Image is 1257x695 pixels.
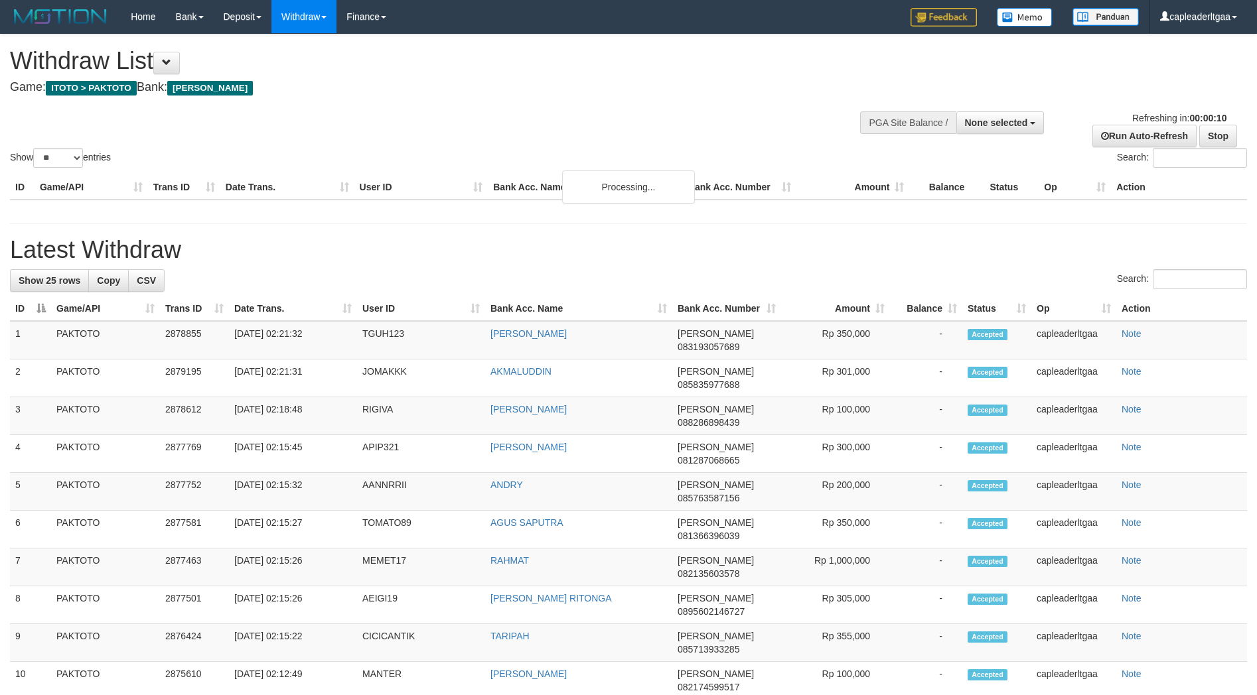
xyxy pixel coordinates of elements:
th: Op: activate to sort column ascending [1031,296,1116,321]
span: [PERSON_NAME] [678,631,754,641]
td: JOMAKKK [357,359,485,397]
td: CICICANTIK [357,624,485,662]
td: 3 [10,397,51,435]
span: CSV [137,275,156,286]
input: Search: [1153,148,1247,168]
span: [PERSON_NAME] [678,328,754,339]
span: Accepted [968,669,1007,680]
td: PAKTOTO [51,397,160,435]
span: Copy 083193057689 to clipboard [678,342,739,352]
td: capleaderltgaa [1031,624,1116,662]
a: Copy [88,269,129,292]
td: - [890,624,962,662]
label: Search: [1117,148,1247,168]
th: Trans ID: activate to sort column ascending [160,296,229,321]
h1: Withdraw List [10,48,825,74]
span: Copy 082135603578 to clipboard [678,568,739,579]
span: [PERSON_NAME] [678,366,754,377]
span: Accepted [968,442,1007,454]
td: PAKTOTO [51,473,160,511]
a: AGUS SAPUTRA [490,517,563,528]
span: None selected [965,117,1028,128]
td: AANNRRII [357,473,485,511]
td: Rp 350,000 [781,321,890,359]
td: [DATE] 02:21:31 [229,359,357,397]
span: [PERSON_NAME] [678,479,754,490]
td: TOMATO89 [357,511,485,548]
th: Bank Acc. Number [683,175,796,200]
span: Copy 081287068665 to clipboard [678,455,739,466]
td: [DATE] 02:15:26 [229,586,357,624]
td: PAKTOTO [51,548,160,586]
th: Date Trans. [220,175,354,200]
td: capleaderltgaa [1031,511,1116,548]
span: Accepted [968,480,1007,491]
th: ID: activate to sort column descending [10,296,51,321]
td: 2877752 [160,473,229,511]
td: Rp 1,000,000 [781,548,890,586]
td: capleaderltgaa [1031,359,1116,397]
button: None selected [956,111,1045,134]
td: 2876424 [160,624,229,662]
td: - [890,397,962,435]
td: 2 [10,359,51,397]
a: Note [1122,555,1142,566]
th: ID [10,175,35,200]
th: Status [984,175,1039,200]
th: Game/API [35,175,148,200]
a: Note [1122,366,1142,377]
a: TARIPAH [490,631,530,641]
td: [DATE] 02:15:22 [229,624,357,662]
td: Rp 305,000 [781,586,890,624]
img: MOTION_logo.png [10,7,111,27]
td: 1 [10,321,51,359]
a: [PERSON_NAME] [490,442,567,452]
a: CSV [128,269,165,292]
td: 2877501 [160,586,229,624]
span: Copy 088286898439 to clipboard [678,417,739,428]
a: ANDRY [490,479,523,490]
h4: Game: Bank: [10,81,825,94]
td: - [890,473,962,511]
span: ITOTO > PAKTOTO [46,81,137,95]
td: 2878612 [160,397,229,435]
td: - [890,359,962,397]
td: PAKTOTO [51,321,160,359]
td: - [890,586,962,624]
th: Amount: activate to sort column ascending [781,296,890,321]
td: Rp 300,000 [781,435,890,473]
td: [DATE] 02:15:45 [229,435,357,473]
a: [PERSON_NAME] [490,328,567,339]
div: Processing... [562,170,695,204]
td: PAKTOTO [51,624,160,662]
input: Search: [1153,269,1247,289]
a: [PERSON_NAME] [490,404,567,414]
th: Action [1111,175,1247,200]
span: Copy 081366396039 to clipboard [678,531,739,541]
td: 4 [10,435,51,473]
img: Button%20Memo.svg [997,8,1053,27]
div: PGA Site Balance / [860,111,956,134]
td: capleaderltgaa [1031,548,1116,586]
th: Game/API: activate to sort column ascending [51,296,160,321]
span: Show 25 rows [19,275,80,286]
td: capleaderltgaa [1031,473,1116,511]
a: Note [1122,404,1142,414]
th: Action [1116,296,1247,321]
label: Show entries [10,148,111,168]
td: 2877581 [160,511,229,548]
td: - [890,548,962,586]
th: Bank Acc. Name [488,175,683,200]
img: panduan.png [1072,8,1139,26]
td: [DATE] 02:15:26 [229,548,357,586]
a: [PERSON_NAME] [490,668,567,679]
th: User ID [354,175,488,200]
td: 9 [10,624,51,662]
td: - [890,435,962,473]
span: Accepted [968,329,1007,340]
td: MEMET17 [357,548,485,586]
td: PAKTOTO [51,511,160,548]
td: [DATE] 02:21:32 [229,321,357,359]
th: Date Trans.: activate to sort column ascending [229,296,357,321]
td: Rp 350,000 [781,511,890,548]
